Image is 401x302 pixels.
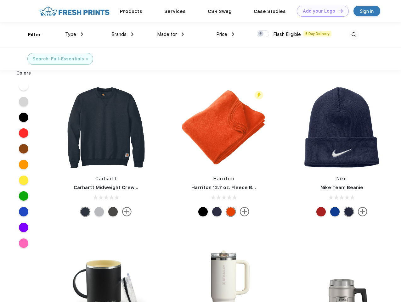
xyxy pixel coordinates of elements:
img: desktop_search.svg [349,30,359,40]
div: Navy [212,207,222,216]
img: dropdown.png [232,32,234,36]
img: flash_active_toggle.svg [255,91,263,99]
div: New Navy [81,207,90,216]
span: Brands [111,31,127,37]
div: Black [198,207,208,216]
div: Game Royal [330,207,340,216]
a: Carhartt [95,176,117,181]
img: more.svg [122,207,132,216]
img: more.svg [358,207,367,216]
img: dropdown.png [81,32,83,36]
a: Sign in [353,6,380,16]
img: fo%20logo%202.webp [37,6,111,17]
div: Add your Logo [303,8,335,14]
span: 5 Day Delivery [303,31,331,36]
span: Price [216,31,227,37]
div: Search: Fall-Essentials [32,56,84,62]
img: dropdown.png [131,32,133,36]
a: Harriton 12.7 oz. Fleece Blanket [191,185,267,190]
a: Carhartt Midweight Crewneck Sweatshirt [74,185,174,190]
img: dropdown.png [182,32,184,36]
div: Carbon Heather [108,207,118,216]
span: Type [65,31,76,37]
div: Filter [28,31,41,38]
img: more.svg [240,207,249,216]
img: func=resize&h=266 [300,86,384,169]
img: func=resize&h=266 [64,86,148,169]
div: College Navy [344,207,353,216]
span: Made for [157,31,177,37]
span: Flash Eligible [273,31,301,37]
a: Products [120,8,142,14]
a: Harriton [213,176,234,181]
div: Orange [226,207,235,216]
img: filter_cancel.svg [86,58,88,60]
a: Nike [336,176,347,181]
div: Colors [12,70,36,76]
img: func=resize&h=266 [182,86,266,169]
div: Sign in [360,8,374,15]
div: Heather Grey [94,207,104,216]
a: Nike Team Beanie [320,185,363,190]
div: University Red [316,207,326,216]
img: DT [338,9,343,13]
